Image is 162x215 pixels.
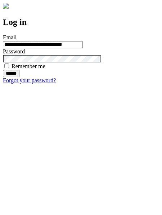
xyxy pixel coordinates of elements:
label: Remember me [12,63,45,69]
a: Forgot your password? [3,77,56,83]
img: logo-4e3dc11c47720685a147b03b5a06dd966a58ff35d612b21f08c02c0306f2b779.png [3,3,9,9]
label: Email [3,34,17,40]
label: Password [3,48,25,54]
h2: Log in [3,17,159,27]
